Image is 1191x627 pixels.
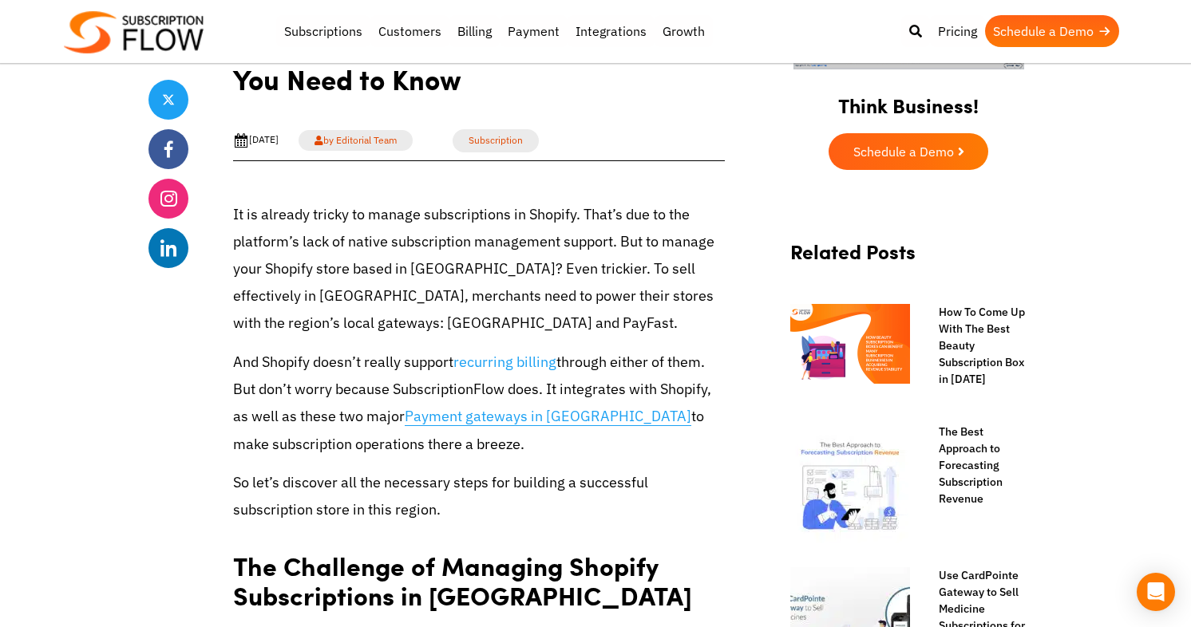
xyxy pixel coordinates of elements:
a: Integrations [568,15,655,47]
a: Pricing [930,15,985,47]
a: Subscription [453,129,539,152]
a: Schedule a Demo [985,15,1119,47]
a: by Editorial Team [299,130,413,151]
span: Schedule a Demo [853,145,954,158]
img: Subscriptionflow [64,11,204,53]
a: Subscriptions [276,15,370,47]
div: Open Intercom Messenger [1137,573,1175,611]
strong: The Challenge of Managing Shopify Subscriptions in [GEOGRAPHIC_DATA] [233,547,692,613]
p: So let’s discover all the necessary steps for building a successful subscription store in this re... [233,469,725,523]
a: Customers [370,15,449,47]
p: It is already tricky to manage subscriptions in Shopify. That’s due to the platform’s lack of nat... [233,201,725,337]
a: Billing [449,15,500,47]
a: Payment gateways in [GEOGRAPHIC_DATA] [405,407,691,426]
p: And Shopify doesn’t really support through either of them. But don’t worry because SubscriptionFl... [233,349,725,458]
a: How To Come Up With The Best Beauty Subscription Box in [DATE] [923,304,1027,388]
a: Growth [655,15,713,47]
a: Payment [500,15,568,47]
img: Subscription-Box [790,304,910,384]
a: Schedule a Demo [829,133,988,170]
div: [DATE] [233,132,279,148]
a: The Best Approach to Forecasting Subscription Revenue [923,424,1027,507]
h2: Related Posts [790,240,1027,279]
img: forecasting-subscription-revenue [790,424,910,543]
a: recurring billing [453,353,556,371]
h2: Think Business! [774,74,1043,125]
